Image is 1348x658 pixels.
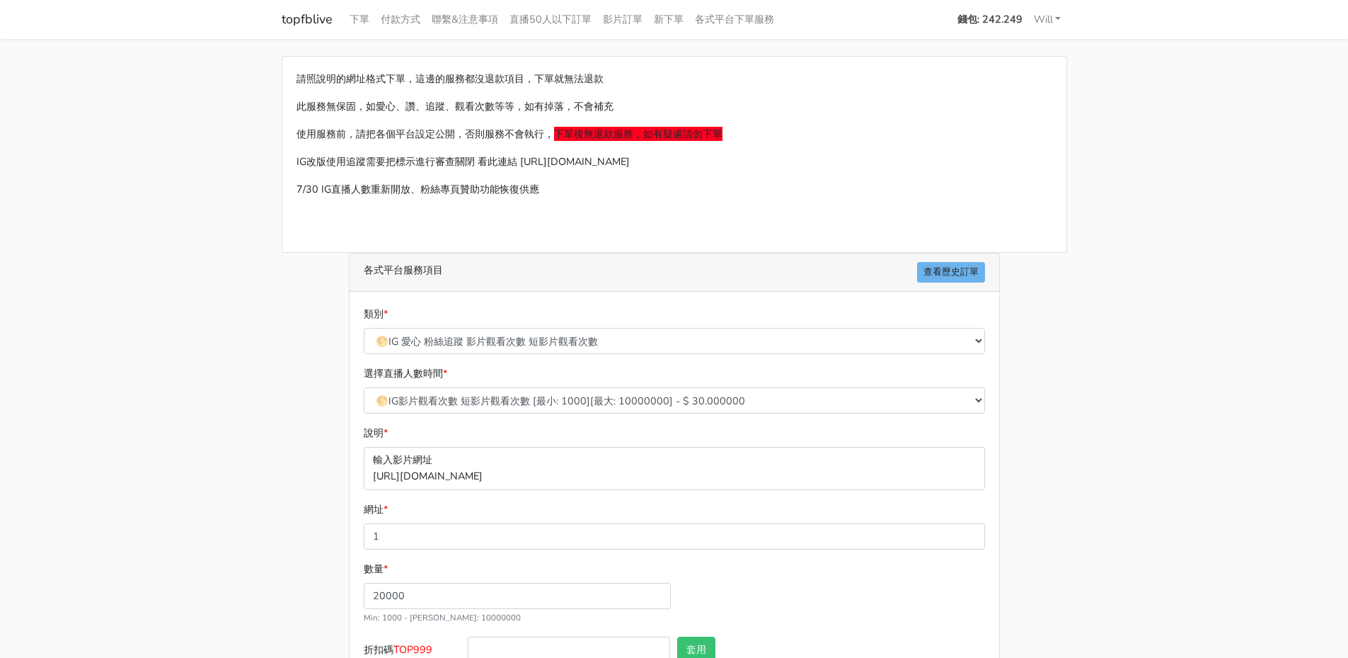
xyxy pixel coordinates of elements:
a: 直播50人以下訂單 [504,6,597,33]
div: 各式平台服務項目 [350,254,999,292]
a: 各式平台下單服務 [689,6,780,33]
input: 這邊填入網址 [364,523,985,550]
p: 此服務無保固，如愛心、讚、追蹤、觀看次數等等，如有掉落，不會補充 [296,98,1052,115]
label: 類別 [364,306,388,322]
small: Min: 1000 - [PERSON_NAME]: 10000000 [364,612,521,623]
a: 新下單 [648,6,689,33]
p: 使用服務前，請把各個平台設定公開，否則服務不會執行， [296,126,1052,142]
a: 影片訂單 [597,6,648,33]
a: 聯繫&注意事項 [426,6,504,33]
label: 說明 [364,425,388,441]
a: 錢包: 242.249 [952,6,1028,33]
label: 網址 [364,501,388,518]
p: 請照說明的網址格式下單，這邊的服務都沒退款項目，下單就無法退款 [296,71,1052,87]
a: 查看歷史訂單 [917,262,985,283]
a: Will [1028,6,1067,33]
a: topfblive [282,6,333,33]
label: 數量 [364,561,388,577]
a: 下單 [344,6,375,33]
p: 輸入影片網址 [URL][DOMAIN_NAME] [364,447,985,489]
p: 7/30 IG直播人數重新開放、粉絲專頁贊助功能恢復供應 [296,181,1052,198]
span: TOP999 [393,642,432,657]
span: 下單後無退款服務，如有疑慮請勿下單 [554,127,722,141]
a: 付款方式 [375,6,426,33]
p: IG改版使用追蹤需要把標示進行審查關閉 看此連結 [URL][DOMAIN_NAME] [296,154,1052,170]
strong: 錢包: 242.249 [957,12,1022,26]
label: 選擇直播人數時間 [364,365,447,382]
